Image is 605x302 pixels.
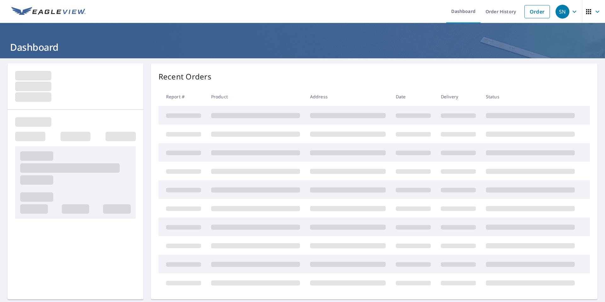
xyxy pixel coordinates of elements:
th: Delivery [436,87,481,106]
div: SN [556,5,569,19]
p: Recent Orders [158,71,211,82]
th: Address [305,87,391,106]
th: Date [391,87,436,106]
th: Status [481,87,580,106]
h1: Dashboard [8,41,597,54]
th: Product [206,87,305,106]
img: EV Logo [11,7,86,16]
a: Order [524,5,550,18]
th: Report # [158,87,206,106]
